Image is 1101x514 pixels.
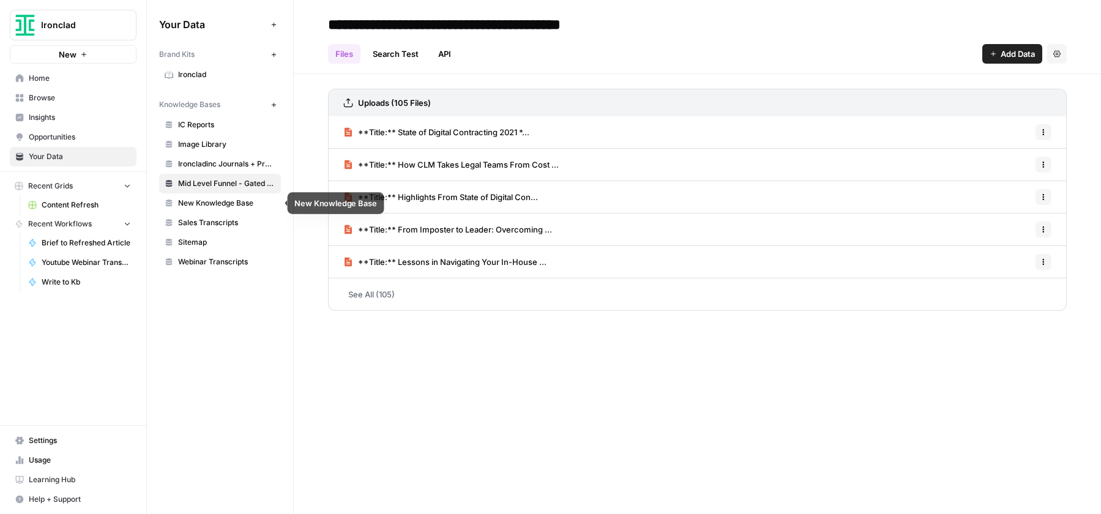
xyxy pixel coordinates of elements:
span: Your Data [29,151,131,162]
a: Sales Transcripts [159,213,281,233]
span: Ironcladinc Journals + Products [178,158,275,169]
button: Recent Grids [10,177,136,195]
a: Youtube Webinar Transcription [23,253,136,272]
a: Uploads (105 Files) [343,89,431,116]
a: Settings [10,431,136,450]
span: **Title:** How CLM Takes Legal Teams From Cost ... [358,158,559,171]
a: Ironcladinc Journals + Products [159,154,281,174]
span: Usage [29,455,131,466]
a: Browse [10,88,136,108]
span: Content Refresh [42,199,131,210]
span: Help + Support [29,494,131,505]
span: Your Data [159,17,266,32]
a: See All (105) [328,278,1067,310]
span: Sales Transcripts [178,217,275,228]
a: IC Reports [159,115,281,135]
span: IC Reports [178,119,275,130]
img: Ironclad Logo [14,14,36,36]
span: Write to Kb [42,277,131,288]
span: Sitemap [178,237,275,248]
span: Learning Hub [29,474,131,485]
button: Recent Workflows [10,215,136,233]
span: Browse [29,92,131,103]
a: **Title:** State of Digital Contracting 2021 *... [343,116,529,148]
span: New Knowledge Base [178,198,275,209]
a: Sitemap [159,233,281,252]
span: Brand Kits [159,49,195,60]
span: Mid Level Funnel - Gated Assets + Webinars [178,178,275,189]
span: Image Library [178,139,275,150]
a: **Title:** How CLM Takes Legal Teams From Cost ... [343,149,559,181]
span: Settings [29,435,131,446]
span: Recent Grids [28,181,73,192]
a: Insights [10,108,136,127]
a: Your Data [10,147,136,166]
a: Write to Kb [23,272,136,292]
span: **Title:** Lessons in Navigating Your In-House ... [358,256,547,268]
span: **Title:** From Imposter to Leader: Overcoming ... [358,223,552,236]
button: New [10,45,136,64]
span: Brief to Refreshed Article [42,237,131,248]
a: Home [10,69,136,88]
span: Recent Workflows [28,218,92,229]
span: Knowledge Bases [159,99,220,110]
span: Add Data [1001,48,1035,60]
a: Webinar Transcripts [159,252,281,272]
a: Files [328,44,360,64]
span: Home [29,73,131,84]
a: Usage [10,450,136,470]
span: Ironclad [178,69,275,80]
a: Opportunities [10,127,136,147]
a: **Title:** Lessons in Navigating Your In-House ... [343,246,547,278]
a: Mid Level Funnel - Gated Assets + Webinars [159,174,281,193]
a: Brief to Refreshed Article [23,233,136,253]
span: **Title:** State of Digital Contracting 2021 *... [358,126,529,138]
a: API [431,44,458,64]
span: **Title:** Highlights From State of Digital Con... [358,191,538,203]
a: Content Refresh [23,195,136,215]
a: **Title:** Highlights From State of Digital Con... [343,181,538,213]
a: Ironclad [159,65,281,84]
a: Image Library [159,135,281,154]
span: Youtube Webinar Transcription [42,257,131,268]
h3: Uploads (105 Files) [358,97,431,109]
a: **Title:** From Imposter to Leader: Overcoming ... [343,214,552,245]
span: Webinar Transcripts [178,256,275,267]
a: New Knowledge Base [159,193,281,213]
button: Help + Support [10,490,136,509]
a: Learning Hub [10,470,136,490]
span: New [59,48,77,61]
button: Workspace: Ironclad [10,10,136,40]
button: Add Data [982,44,1042,64]
span: Opportunities [29,132,131,143]
span: Ironclad [41,19,115,31]
a: Search Test [365,44,426,64]
span: Insights [29,112,131,123]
